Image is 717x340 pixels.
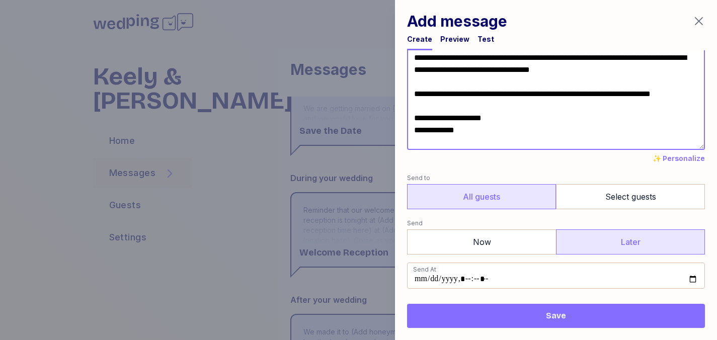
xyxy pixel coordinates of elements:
[407,34,432,44] div: Create
[407,172,705,184] label: Send to
[407,12,507,30] h1: Add message
[440,34,469,44] div: Preview
[546,310,566,322] span: Save
[653,154,705,164] button: ✨ Personalize
[556,229,705,254] label: Later
[477,34,494,44] div: Test
[556,184,705,209] label: Select guests
[407,184,556,209] label: All guests
[407,229,556,254] label: Now
[407,304,705,328] button: Save
[407,217,705,229] label: Send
